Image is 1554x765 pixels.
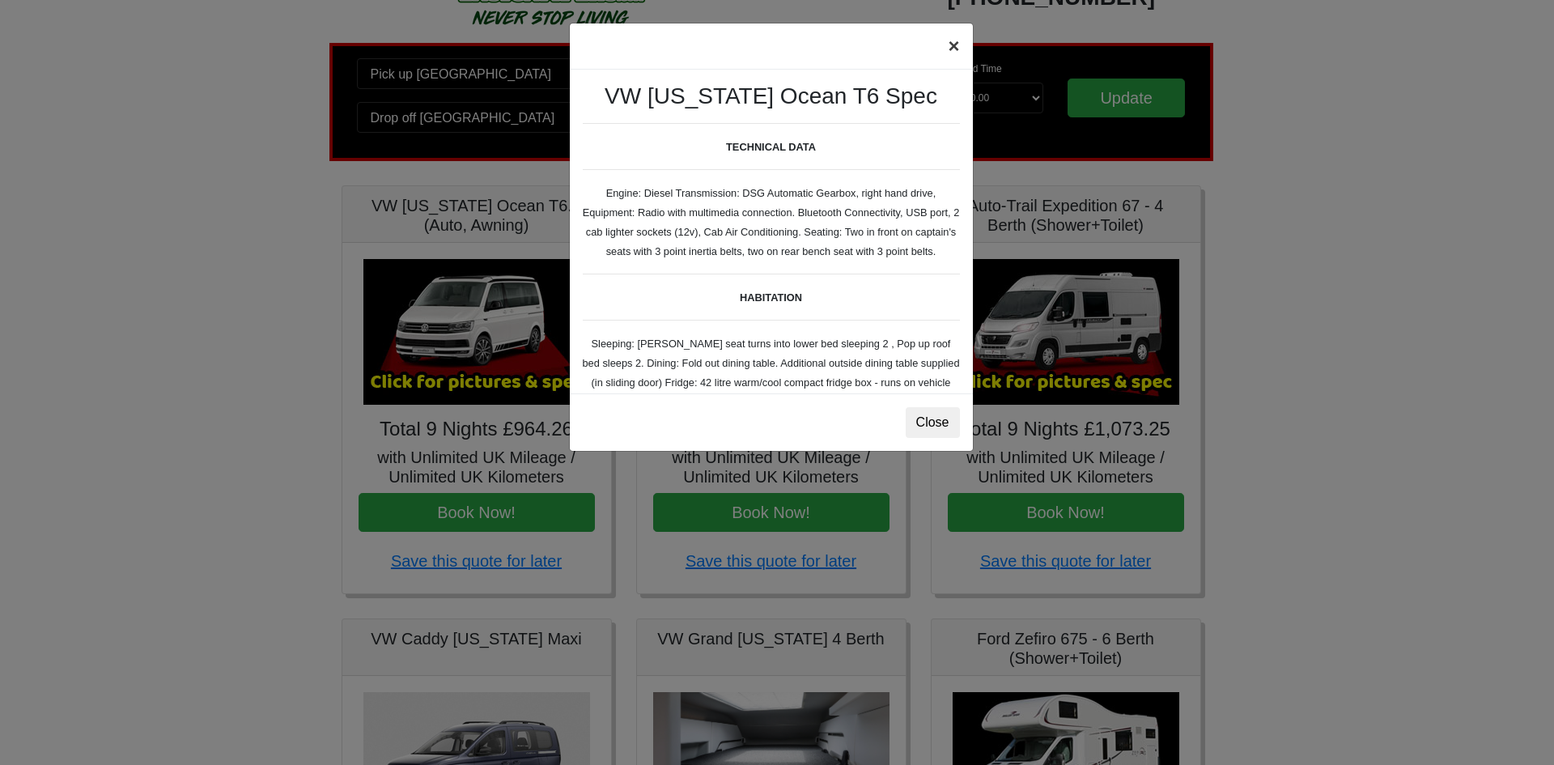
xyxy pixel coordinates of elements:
b: HABITATION [740,291,802,304]
b: TECHNICAL DATA [726,141,816,153]
h3: VW [US_STATE] Ocean T6 Spec [583,83,960,110]
button: × [935,23,972,69]
button: Close [906,407,960,438]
